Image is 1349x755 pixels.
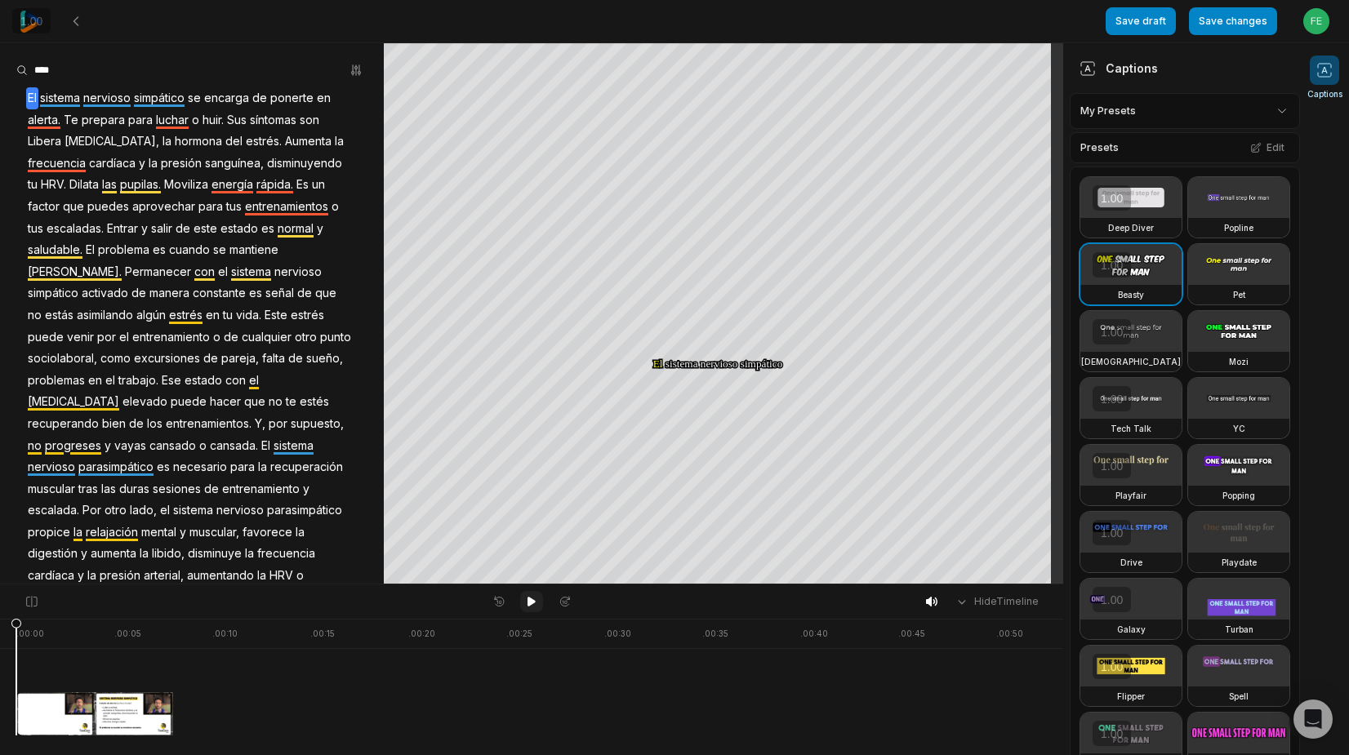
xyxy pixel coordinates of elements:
span: Y, [253,413,267,435]
span: hacer [208,391,243,413]
span: sistema [171,500,215,522]
span: señal [264,282,296,304]
span: con [224,370,247,392]
span: Sus [225,109,248,131]
span: el [247,370,260,392]
span: nervioso [82,87,132,109]
h3: Galaxy [1117,623,1146,636]
span: rápida. [255,174,295,196]
span: la [256,456,269,478]
span: frecuencia [256,543,317,565]
span: sistema [229,261,273,283]
span: el [158,500,171,522]
h3: Beasty [1118,288,1144,301]
span: estado [219,218,260,240]
span: Te [62,109,80,131]
span: aumentando [185,565,256,587]
span: sistema [38,87,82,109]
span: [MEDICAL_DATA] [26,391,121,413]
span: entrenamientos [243,196,330,218]
span: escaladas. [45,218,105,240]
span: estrés [289,304,326,326]
span: en [315,87,332,109]
span: el [104,370,117,392]
span: el [118,326,131,349]
span: necesario [171,456,229,478]
span: libido, [150,543,186,565]
span: manera [148,282,191,304]
span: la [147,153,159,175]
span: por [267,413,289,435]
span: entrenamientos. [164,413,253,435]
span: mantiene [228,239,280,261]
span: duras [118,478,151,500]
span: activado [80,282,130,304]
span: la [86,565,98,587]
span: es [155,456,171,478]
span: energía [210,174,255,196]
span: punto [318,326,353,349]
span: simpático [132,87,186,109]
span: puedes [86,196,131,218]
span: de [174,218,192,240]
span: la [294,522,306,544]
h3: YC [1233,422,1245,435]
span: otro [103,500,128,522]
span: puede [26,326,65,349]
span: muscular [26,478,77,500]
button: Save changes [1189,7,1277,35]
span: cansado [148,435,198,457]
h3: Popline [1224,221,1253,234]
span: falta [260,348,287,370]
span: nervioso [26,456,77,478]
span: no [267,391,284,413]
span: supuesto, [289,413,345,435]
span: factor [26,196,61,218]
span: estado [183,370,224,392]
span: trabajo. [117,370,160,392]
h3: Tech Talk [1111,422,1151,435]
span: que [243,391,267,413]
span: de [130,282,148,304]
span: progreses [43,435,103,457]
span: tras [77,478,100,500]
span: y [76,565,86,587]
span: como [99,348,132,370]
span: aumenta [89,543,138,565]
span: mental [140,522,178,544]
span: huir. [201,109,225,131]
span: aprovechar [131,196,197,218]
span: otro [293,326,318,349]
span: pupilas. [118,174,163,196]
span: entrenamiento [220,478,301,500]
span: disminuye [186,543,243,565]
span: venir [65,326,96,349]
span: salir [149,218,174,240]
span: no [26,435,43,457]
span: de [202,348,220,370]
span: El [26,87,38,109]
span: de [287,348,305,370]
span: El [260,435,272,457]
div: Open Intercom Messenger [1293,699,1333,739]
span: para [127,109,154,131]
h3: Turban [1225,623,1253,636]
h3: Spell [1229,690,1249,703]
span: es [260,218,276,240]
span: es [151,239,167,261]
span: sistema [272,435,315,457]
span: puede [169,391,208,413]
span: problema [96,239,151,261]
h3: Playfair [1115,489,1146,502]
span: del [224,131,244,153]
span: Entrar [105,218,140,240]
span: propice [26,522,72,544]
span: la [138,543,150,565]
button: Save draft [1106,7,1176,35]
span: la [243,543,256,565]
span: sesiones [151,478,203,500]
span: encarga [203,87,251,109]
span: cansada. [208,435,260,457]
span: disminuyendo [265,153,344,175]
span: que [314,282,338,304]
